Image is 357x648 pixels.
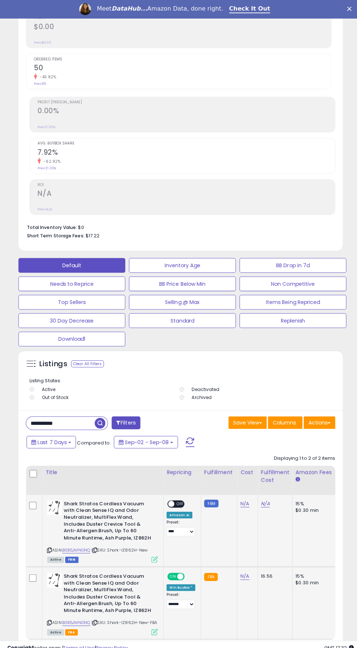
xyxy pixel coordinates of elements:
[18,292,124,306] button: Top Sellers
[321,637,350,644] span: 2025-09-16 17:32 GMT
[343,7,350,11] div: Close
[37,146,331,156] h2: 7.92%
[63,566,152,609] b: Shark Stratos Cordless Vacuum with Clean Sense IQ and Odor Neutralizer, MultiFlex Wand, Includes ...
[300,412,331,424] button: Actions
[34,22,327,32] h2: $0.00
[29,373,330,380] p: Listing States:
[172,495,184,501] span: OFF
[90,541,146,547] span: | SKU: Shark-IZ862H-New
[258,463,286,479] div: Fulfillment Cost
[189,390,209,396] label: Archived
[227,5,267,13] a: Check It Out
[37,434,66,441] span: Last 7 Days
[165,514,193,530] div: Preset:
[123,434,167,441] span: Sep-02 - Sep-08
[34,57,327,61] span: Ordered Items
[165,578,193,584] div: Win BuyBox *
[37,164,55,169] small: Prev: 21.36%
[63,495,152,537] b: Shark Stratos Cordless Vacuum with Clean Sense IQ and Odor Neutralizer, MultiFlex Wand, Includes ...
[165,506,190,513] div: Amazon AI
[189,382,217,388] label: Deactivated
[26,431,75,443] button: Last 7 Days
[270,414,293,422] span: Columns
[127,255,233,270] button: Inventory Age
[27,220,326,229] li: $0
[292,471,297,478] small: Amazon Fees.
[34,81,46,85] small: Prev: 89
[127,310,233,324] button: Standard
[237,292,342,306] button: Items Being Repriced
[94,637,126,644] a: Privacy Policy
[18,255,124,270] button: Default
[37,123,55,128] small: Prev: 0.00%
[27,222,76,228] b: Total Inventory Value:
[40,157,60,162] small: -62.92%
[113,431,176,443] button: Sep-02 - Sep-08
[110,412,139,424] button: Filters
[34,40,51,44] small: Prev: $0.00
[110,5,146,12] i: DataHub...
[34,16,327,20] span: Profit
[237,255,342,270] button: BB Drop in 7d
[165,586,193,602] div: Preset:
[37,187,331,197] h2: N/A
[47,566,61,581] img: 41mEu3VouvL._SL40_.jpg
[37,140,331,144] span: Avg. Buybox Share
[37,181,331,185] span: ROI
[292,495,353,501] div: 15%
[62,637,93,644] a: Terms of Use
[7,637,126,644] div: seller snap | |
[202,566,215,574] small: FBA
[202,463,231,471] div: Fulfillment
[34,63,327,73] h2: 50
[70,356,103,363] div: Clear All Filters
[64,622,77,628] span: FBA
[37,74,56,79] small: -43.82%
[47,495,61,509] img: 41mEu3VouvL._SL40_.jpg
[166,567,175,573] span: ON
[76,434,110,441] span: Compared to:
[292,501,353,508] div: $0.30 min
[258,566,283,573] div: 16.56
[165,463,196,471] div: Repricing
[62,613,89,619] a: B0B5JMNGNQ
[226,412,264,424] button: Save View
[37,99,331,103] span: Profit [PERSON_NAME]
[41,382,55,388] label: Active
[292,463,355,471] div: Amazon Fees
[62,541,89,547] a: B0B5JMNGNQ
[127,292,233,306] button: Selling @ Max
[47,495,156,556] div: ASIN:
[238,566,246,573] a: N/A
[18,273,124,288] button: Needs to Reprice
[181,567,193,573] span: OFF
[37,205,51,209] small: Prev: N/A
[292,573,353,580] div: $0.30 min
[238,463,252,471] div: Cost
[27,230,83,236] b: Short Term Storage Fees:
[237,310,342,324] button: Replenish
[90,613,156,619] span: | SKU: Shark-IZ862H-New-FBA
[45,463,158,471] div: Title
[265,412,299,424] button: Columns
[7,637,34,644] strong: Copyright
[127,273,233,288] button: BB Price Below Min
[96,5,221,12] div: Meet Amazon Data, done right.
[37,106,331,115] h2: 0.00%
[202,494,216,502] small: FBM
[64,550,78,557] span: FBM
[41,390,68,396] label: Out of Stock
[85,230,98,237] span: $17.22
[78,3,90,15] img: Profile image for Georgie
[18,310,124,324] button: 30 Day Decrease
[18,328,124,343] button: Download1
[292,566,353,573] div: 15%
[47,550,63,557] span: All listings currently available for purchase on Amazon
[258,494,267,502] a: N/A
[237,273,342,288] button: Non Competitive
[271,450,331,457] div: Displaying 1 to 2 of 2 items
[238,494,246,502] a: N/A
[47,622,63,628] span: All listings currently available for purchase on Amazon
[39,355,67,365] h5: Listings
